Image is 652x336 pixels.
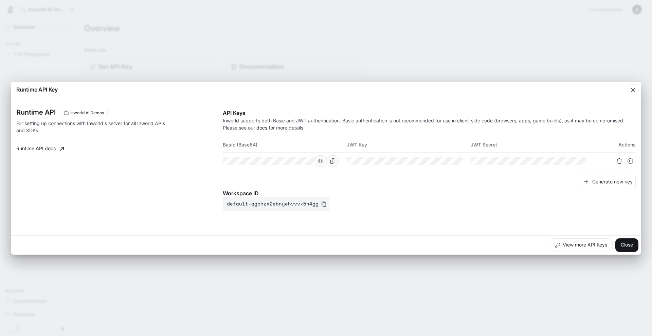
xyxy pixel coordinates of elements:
[347,137,471,153] th: JWT Key
[614,156,625,166] button: Delete API key
[14,142,67,156] a: Runtime API docs
[223,197,329,211] button: default-qgbhzx2ebnyehvvvk5n4gg
[580,175,636,189] button: Generate new key
[223,117,636,131] p: Inworld supports both Basic and JWT authentication. Basic authentication is not recommended for u...
[550,238,613,252] button: View more API Keys
[256,125,267,131] a: docs
[327,155,339,167] button: Copy Basic (Base64)
[625,156,636,166] button: Suspend API key
[16,109,56,116] h3: Runtime API
[594,137,636,153] th: Actions
[16,120,167,134] p: For setting up connections with Inworld's server for all Inworld APIs and SDKs.
[223,137,347,153] th: Basic (Base64)
[223,109,636,117] p: API Keys
[223,189,636,197] p: Workspace ID
[68,110,107,116] span: Inworld AI Demos
[471,137,595,153] th: JWT Secret
[615,238,638,252] button: Close
[61,109,108,117] div: These keys will apply to your current workspace only
[16,85,58,94] p: Runtime API Key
